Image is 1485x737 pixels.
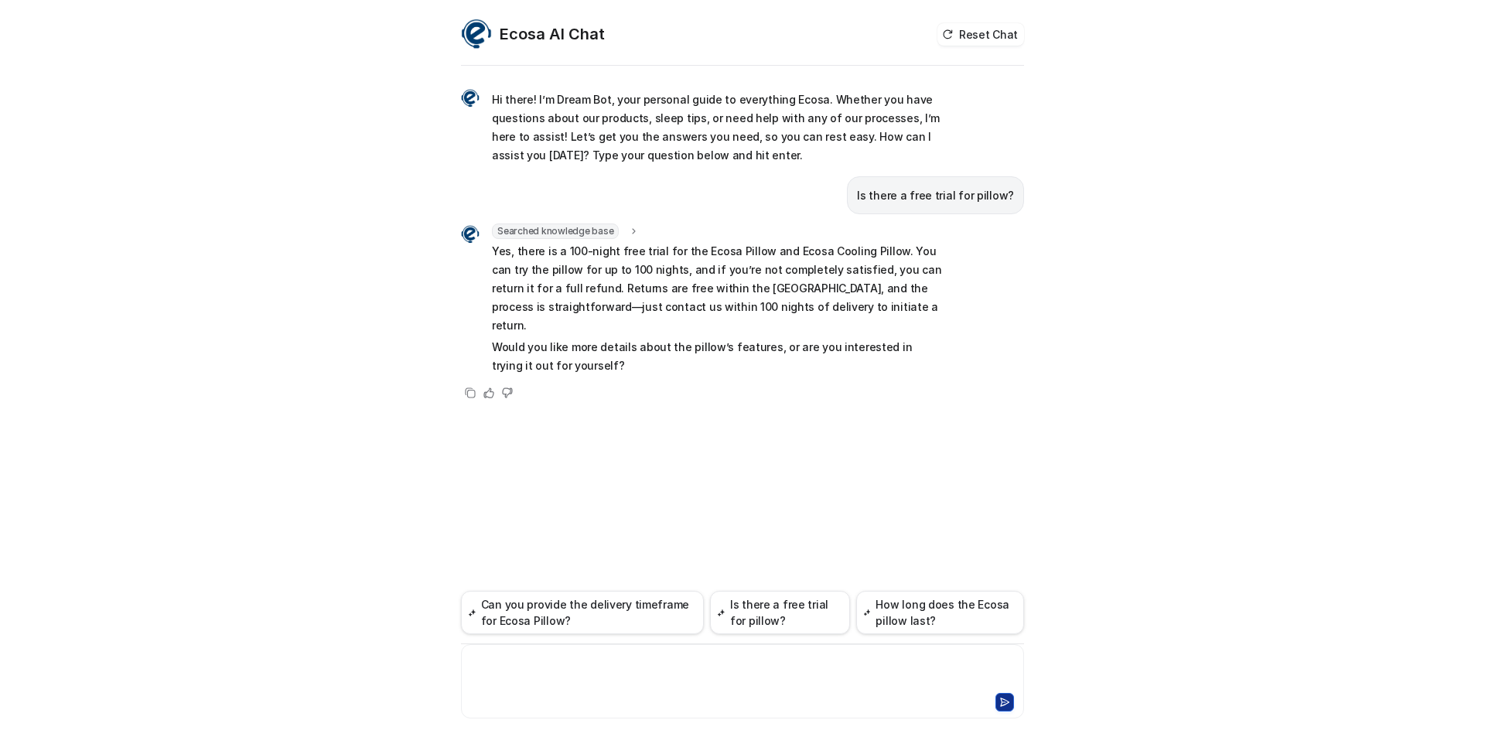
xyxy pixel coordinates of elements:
p: Would you like more details about the pillow’s features, or are you interested in trying it out f... [492,338,944,375]
h2: Ecosa AI Chat [500,23,605,45]
button: How long does the Ecosa pillow last? [856,591,1024,634]
span: Searched knowledge base [492,223,619,239]
p: Yes, there is a 100-night free trial for the Ecosa Pillow and Ecosa Cooling Pillow. You can try t... [492,242,944,335]
p: Hi there! I’m Dream Bot, your personal guide to everything Ecosa. Whether you have questions abou... [492,90,944,165]
button: Reset Chat [937,23,1024,46]
p: Is there a free trial for pillow? [857,186,1014,205]
img: Widget [461,19,492,49]
img: Widget [461,225,480,244]
img: Widget [461,89,480,107]
button: Is there a free trial for pillow? [710,591,850,634]
button: Can you provide the delivery timeframe for Ecosa Pillow? [461,591,704,634]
